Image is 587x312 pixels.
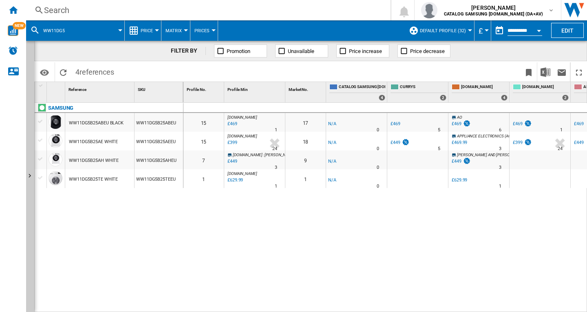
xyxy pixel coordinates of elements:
[328,82,387,102] div: CATALOG SAMSUNG [DOMAIN_NAME] (DA+AV) 4 offers sold by CATALOG SAMSUNG UK.IE (DA+AV)
[511,82,570,102] div: [DOMAIN_NAME] 2 offers sold by AO.COM
[524,120,532,127] img: promotionV3.png
[499,145,501,153] div: Delivery Time : 3 days
[450,82,509,102] div: [DOMAIN_NAME] 4 offers sold by AMAZON.CO.UK
[285,132,326,150] div: 18
[185,82,224,95] div: Sort None
[444,11,543,17] b: CATALOG SAMSUNG [DOMAIN_NAME] (DA+AV)
[194,20,214,41] button: Prices
[328,157,336,166] div: N/A
[71,62,118,80] span: 4
[574,121,584,126] div: £469
[69,151,119,170] div: WW11DG5B25AH WHITE
[479,20,487,41] div: £
[13,22,26,29] span: NEW
[541,67,550,77] img: excel-24x24.png
[410,48,445,54] span: Price decrease
[275,126,277,134] div: Delivery Time : 1 day
[183,169,224,188] div: 1
[461,84,508,91] span: [DOMAIN_NAME]
[226,176,243,184] div: Last updated : Tuesday, 7 October 2025 10:04
[289,87,308,92] span: Market No.
[571,62,587,82] button: Maximize
[377,164,379,172] div: Delivery Time : 0 day
[69,133,118,151] div: WW11DG5B25AE WHITE
[287,82,326,95] div: Sort None
[402,139,410,146] img: promotionV3.png
[450,157,471,166] div: £449
[499,182,501,190] div: Delivery Time : 1 day
[400,84,446,91] span: CURRYS
[48,103,73,113] div: Click to filter on that brand
[397,44,450,58] button: Price decrease
[512,139,532,147] div: £399
[450,139,467,147] div: £469.99
[185,82,224,95] div: Profile No. Sort None
[499,164,501,172] div: Delivery Time : 3 days
[438,145,440,153] div: Delivery Time : 5 days
[328,120,336,128] div: N/A
[138,87,146,92] span: SKU
[171,47,205,55] div: FILTER BY
[452,121,461,126] div: £469
[336,44,389,58] button: Price increase
[450,176,467,184] div: £629.99
[573,120,584,128] div: £469
[135,169,183,188] div: WW11DG5B25TEEU
[275,182,277,190] div: Delivery Time : 1 day
[474,20,491,41] md-menu: Currency
[8,25,18,36] img: wise-card.svg
[227,171,257,176] span: [DOMAIN_NAME]
[391,140,400,145] div: £449
[377,182,379,190] div: Delivery Time : 0 day
[129,20,157,41] div: Price
[377,145,379,153] div: Delivery Time : 0 day
[68,87,86,92] span: Reference
[522,84,569,91] span: [DOMAIN_NAME]
[49,82,65,95] div: Sort None
[389,120,400,128] div: £469
[537,62,554,82] button: Download in Excel
[183,113,224,132] div: 15
[263,153,334,157] span: : [PERSON_NAME] AND [PERSON_NAME]
[275,44,328,58] button: Unavailable
[512,120,532,128] div: £469
[187,87,206,92] span: Profile No.
[166,20,186,41] button: Matrix
[36,65,53,80] button: Options
[558,145,563,153] div: Delivery Time : 24 days
[44,4,369,16] div: Search
[55,62,71,82] button: Reload
[499,126,501,134] div: Delivery Time : 6 days
[409,20,470,41] div: Default profile (32)
[166,28,182,33] span: Matrix
[421,2,437,18] img: profile.jpg
[226,157,237,166] div: Last updated : Tuesday, 7 October 2025 02:11
[69,170,118,189] div: WW11DG5B25TE WHITE
[389,82,448,102] div: CURRYS 2 offers sold by CURRYS
[136,82,183,95] div: Sort None
[573,139,584,147] div: £449
[79,68,114,76] span: references
[457,134,545,138] span: APPLIANCE ELECTRONICS (AGENT OF EURONICS)
[194,28,210,33] span: Prices
[389,139,410,147] div: £449
[450,120,471,128] div: £469
[554,62,570,82] button: Send this report by email
[513,121,523,126] div: £469
[227,87,248,92] span: Profile Min
[452,177,467,183] div: £629.99
[420,20,470,41] button: Default profile (32)
[328,139,336,147] div: N/A
[226,82,285,95] div: Sort None
[233,153,263,157] span: [DOMAIN_NAME]
[183,150,224,169] div: 7
[438,126,440,134] div: Delivery Time : 5 days
[457,115,462,119] span: AO
[227,48,250,54] span: Promotion
[457,153,526,157] span: [PERSON_NAME] AND [PERSON_NAME]
[444,4,543,12] span: [PERSON_NAME]
[463,120,471,127] img: promotionV3.png
[69,114,124,133] div: WW11DG5B25ABEU BLACK
[272,145,277,153] div: Delivery Time : 24 days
